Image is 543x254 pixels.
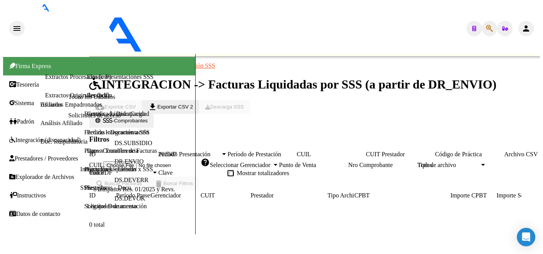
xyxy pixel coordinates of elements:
div: 0 total [89,221,540,228]
input: Mostrar totalizadores [229,171,234,176]
img: Logo SAAS [25,12,207,52]
span: CPBT [354,192,370,199]
button: Descarga SSS [199,100,250,114]
span: Tipo Archivo [327,192,360,199]
a: Facturas - Listado/Carga [84,110,145,117]
a: Integración (discapacidad) [9,137,81,144]
a: Afiliados Empadronados [40,101,102,108]
a: Datos de contacto [9,211,60,217]
span: Todos [417,162,432,168]
mat-icon: person [521,24,531,33]
datatable-header-cell: Prestador [251,190,327,201]
a: Extractos Procesados (csv) [45,74,111,80]
span: INTEGRACION -> Facturas Liquidadas por SSS (a partir de DR_ENVIO) [89,77,497,91]
div: Open Intercom Messenger [517,228,535,246]
a: Estado Presentaciones SSS [87,74,153,80]
p: - [89,62,540,69]
span: CUIT [201,192,215,199]
mat-icon: menu [12,24,22,33]
span: Mostrar totalizadores [237,170,289,177]
a: Explorador de Archivos [9,174,74,180]
datatable-header-cell: CPBT [354,190,450,201]
a: DS.SUBSIDIO [115,140,152,147]
a: Facturas - Documentación [84,129,149,135]
a: Rendición [87,92,112,99]
a: Integración [80,166,108,172]
mat-icon: help [201,158,210,167]
a: Padrón [9,118,34,125]
span: Importe CPBT [450,192,487,199]
span: Prestador [251,192,274,199]
span: - aleman [207,47,230,53]
a: DR.ENVIO [115,158,144,165]
a: Tesorería [9,81,39,88]
span: Firma Express [9,63,51,69]
datatable-header-cell: CUIT [201,190,251,201]
app-download-masive: Descarga masiva de comprobantes (adjuntos) [199,103,250,110]
a: Extractos Originales (pdf) [45,92,109,99]
span: Descarga SSS [205,104,244,110]
span: Seleccionar Gerenciador [210,162,272,169]
a: Pagos x Transferencia [84,147,138,154]
datatable-header-cell: Importe Solicitado [497,190,543,201]
a: Análisis Afiliado [40,120,82,126]
datatable-header-cell: Tipo Archivo [327,190,354,201]
a: Sistema [9,100,34,107]
a: SSS [80,184,91,191]
a: Prestadores / Proveedores [9,155,78,162]
h3: Filtros [89,135,540,144]
a: Traspasos Res. 01/2025 y Revs. [97,186,175,193]
span: Importe Solicitado [497,192,543,199]
a: DS.DEVERR [115,177,148,184]
datatable-header-cell: Importe CPBT [450,190,497,201]
a: Instructivos [9,192,46,199]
